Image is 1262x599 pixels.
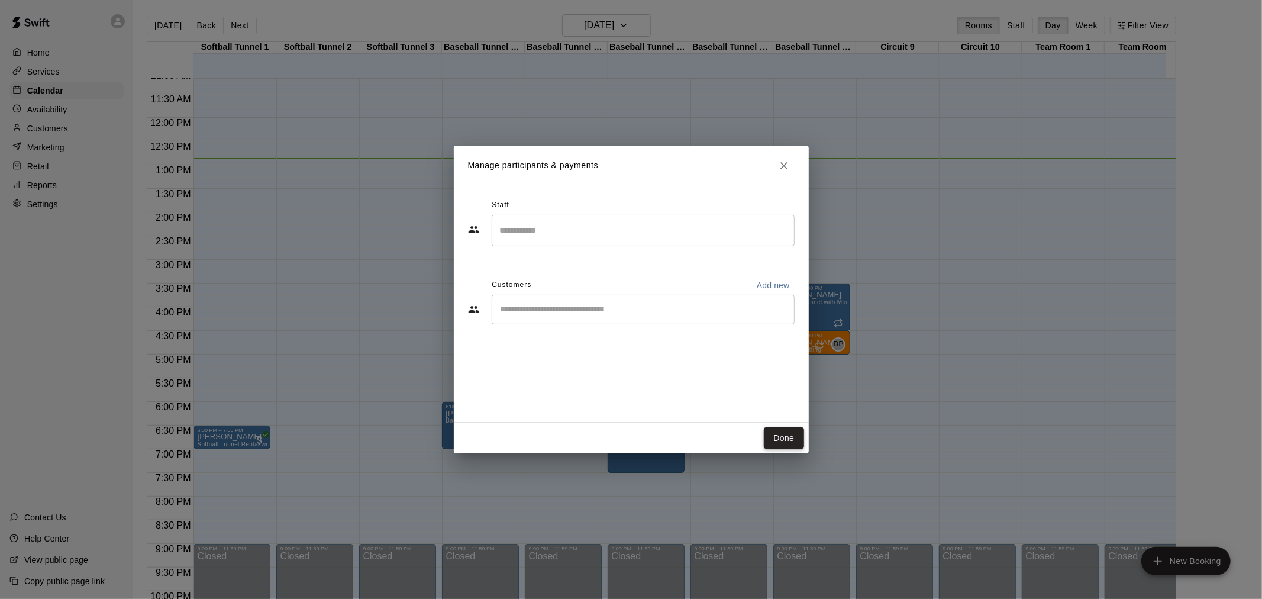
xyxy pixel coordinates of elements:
button: Close [773,155,795,176]
svg: Staff [468,224,480,236]
svg: Customers [468,304,480,315]
p: Add new [757,279,790,291]
p: Manage participants & payments [468,159,599,172]
div: Start typing to search customers... [492,295,795,324]
div: Search staff [492,215,795,246]
button: Done [764,427,803,449]
span: Customers [492,276,531,295]
span: Staff [492,196,509,215]
button: Add new [752,276,795,295]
